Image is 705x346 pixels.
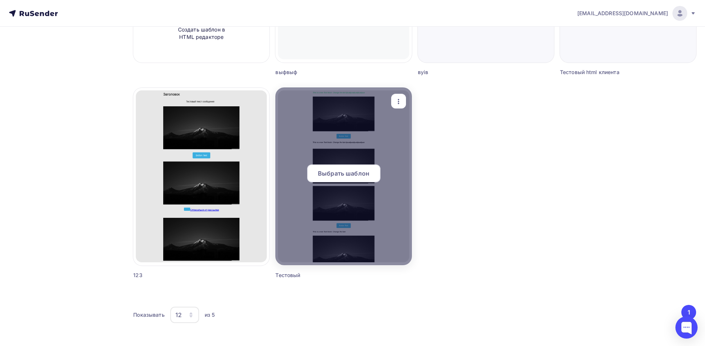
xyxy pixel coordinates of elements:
[318,169,369,178] span: Выбрать шаблон
[175,310,182,319] div: 12
[418,69,520,76] div: вуів
[680,305,696,320] ul: Pagination
[205,311,215,319] div: из 5
[681,305,696,320] button: Go to page 1
[275,272,377,279] div: Тестовый
[166,26,236,41] span: Создать шаблон в HTML редакторе
[133,311,164,319] div: Показывать
[577,10,668,17] span: [EMAIL_ADDRESS][DOMAIN_NAME]
[275,69,377,76] div: выфвыф
[133,272,235,279] div: 123
[577,6,696,21] a: [EMAIL_ADDRESS][DOMAIN_NAME]
[560,69,662,76] div: Тестовый html клиента
[170,306,199,323] button: 12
